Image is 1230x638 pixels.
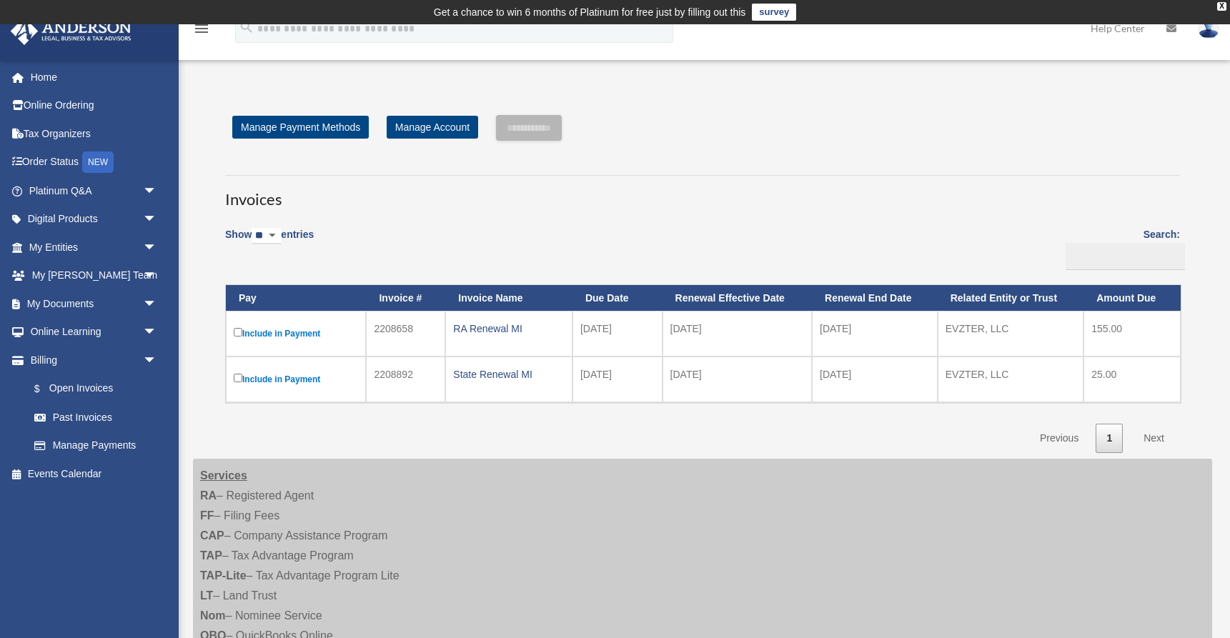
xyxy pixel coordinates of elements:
label: Include in Payment [234,325,358,342]
div: NEW [82,151,114,173]
i: search [239,19,254,35]
a: My [PERSON_NAME] Teamarrow_drop_down [10,261,179,290]
td: [DATE] [663,357,812,402]
td: 2208892 [366,357,445,402]
th: Invoice #: activate to sort column ascending [366,285,445,311]
strong: TAP-Lite [200,569,247,582]
td: [DATE] [572,311,663,357]
strong: RA [200,489,217,502]
div: close [1217,2,1226,11]
input: Include in Payment [234,328,242,337]
td: [DATE] [812,311,938,357]
a: Events Calendar [10,459,179,488]
th: Amount Due: activate to sort column ascending [1083,285,1181,311]
span: $ [42,380,49,398]
td: [DATE] [572,357,663,402]
a: Home [10,63,179,91]
a: Past Invoices [20,403,172,432]
td: EVZTER, LLC [938,357,1083,402]
a: $Open Invoices [20,374,164,404]
th: Renewal End Date: activate to sort column ascending [812,285,938,311]
strong: CAP [200,529,224,542]
strong: LT [200,589,213,602]
a: My Entitiesarrow_drop_down [10,233,179,261]
strong: Nom [200,609,226,622]
a: Order StatusNEW [10,148,179,177]
span: arrow_drop_down [143,233,172,262]
span: arrow_drop_down [143,346,172,375]
a: My Documentsarrow_drop_down [10,289,179,318]
select: Showentries [252,228,281,244]
label: Include in Payment [234,371,358,388]
td: [DATE] [663,311,812,357]
span: arrow_drop_down [143,261,172,291]
a: Manage Account [387,116,478,139]
input: Search: [1066,243,1185,270]
label: Show entries [225,226,314,259]
label: Search: [1061,226,1180,270]
a: Manage Payments [20,432,172,460]
a: Online Ordering [10,91,179,120]
a: Next [1133,424,1175,453]
a: menu [193,25,210,37]
a: Billingarrow_drop_down [10,346,172,374]
td: 155.00 [1083,311,1181,357]
span: arrow_drop_down [143,205,172,234]
th: Pay: activate to sort column descending [226,285,366,311]
a: Manage Payment Methods [232,116,369,139]
a: Tax Organizers [10,119,179,148]
strong: FF [200,509,214,522]
td: 25.00 [1083,357,1181,402]
i: menu [193,20,210,37]
th: Invoice Name: activate to sort column ascending [445,285,572,311]
img: User Pic [1198,18,1219,39]
a: Digital Productsarrow_drop_down [10,205,179,234]
div: RA Renewal MI [453,319,565,339]
div: State Renewal MI [453,364,565,384]
a: Platinum Q&Aarrow_drop_down [10,176,179,205]
input: Include in Payment [234,374,242,382]
th: Related Entity or Trust: activate to sort column ascending [938,285,1083,311]
span: arrow_drop_down [143,289,172,319]
a: survey [752,4,796,21]
h3: Invoices [225,175,1180,211]
th: Due Date: activate to sort column ascending [572,285,663,311]
td: EVZTER, LLC [938,311,1083,357]
a: 1 [1096,424,1123,453]
th: Renewal Effective Date: activate to sort column ascending [663,285,812,311]
a: Online Learningarrow_drop_down [10,318,179,347]
div: Get a chance to win 6 months of Platinum for free just by filling out this [434,4,746,21]
td: 2208658 [366,311,445,357]
span: arrow_drop_down [143,176,172,206]
span: arrow_drop_down [143,318,172,347]
strong: TAP [200,549,222,562]
td: [DATE] [812,357,938,402]
img: Anderson Advisors Platinum Portal [6,17,136,45]
strong: Services [200,469,247,482]
a: Previous [1029,424,1089,453]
